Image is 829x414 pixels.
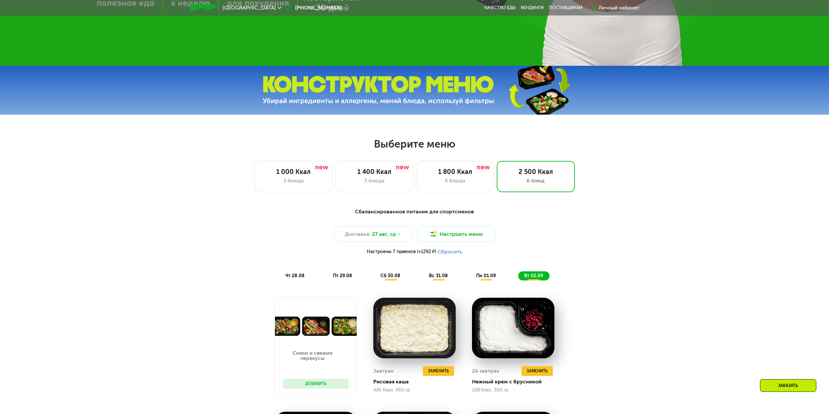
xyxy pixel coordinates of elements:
button: Заменить [522,366,553,376]
div: 1 000 Ккал [261,168,326,176]
span: Настроены 7 приемов (+1292 ₽) [367,250,436,254]
p: Снеки и свежие перекусы [283,350,342,361]
div: 268 Ккал, 300 гр [472,388,554,393]
button: Добавить [283,379,349,389]
div: 3 блюда [342,177,407,185]
div: Завтрак [373,366,394,376]
div: 4 блюда [423,177,487,185]
span: вт 02.09 [524,273,543,278]
span: Доставка: [345,230,371,238]
h2: Выберите меню [21,137,808,150]
span: [GEOGRAPHIC_DATA] [222,5,276,10]
span: пт 29.08 [333,273,352,278]
span: вс 31.08 [429,273,448,278]
span: 27 авг, ср [372,230,396,238]
div: 3 блюда [261,177,326,185]
div: 1 400 Ккал [342,168,407,176]
span: чт 28.08 [285,273,305,278]
a: Вендинги [521,5,544,10]
a: Качество еды [484,5,516,10]
div: 6 блюд [504,177,568,185]
div: 1 800 Ккал [423,168,487,176]
span: пн 01.09 [476,273,496,278]
span: Заменить [428,368,449,374]
button: Сбросить [437,249,462,255]
div: Сбалансированное питание для спортсменов [222,208,607,216]
div: Нежный крем с брусникой [472,378,560,385]
a: [PHONE_NUMBER] [285,4,342,12]
span: сб 30.08 [380,273,400,278]
span: Заменить [527,368,548,374]
div: 485 Ккал, 450 гр [373,388,456,393]
div: Личный кабинет [598,4,639,12]
div: поставщикам [549,5,582,10]
div: Рисовая каша [373,378,461,385]
div: 2 500 Ккал [504,168,568,176]
button: Заменить [423,366,454,376]
div: Заказать [760,379,816,392]
div: 2й завтрак [472,366,499,376]
button: Настроить меню [417,226,495,242]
